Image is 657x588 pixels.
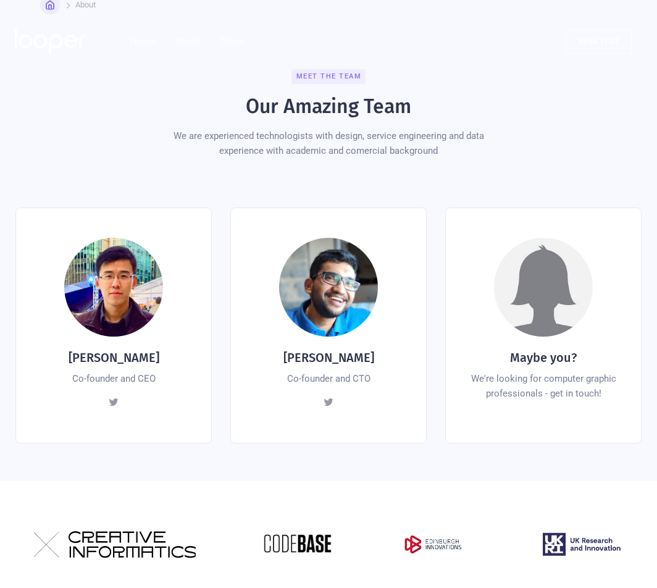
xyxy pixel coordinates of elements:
div: Co-founder and CEO [72,371,156,386]
h2: Our Amazing Team [246,94,411,119]
div: About [175,34,200,49]
a: Home [120,29,165,54]
h4: [PERSON_NAME] [69,349,159,366]
div: Co-founder and CTO [287,371,370,386]
div: We're looking for computer graphic professionals - get in touch! [471,371,616,401]
h4: Maybe you? [510,349,577,366]
div: We are experienced technologists with design, service engineering and data experience with academ... [153,128,504,158]
div: Meet the team [291,69,366,84]
h4: [PERSON_NAME] [283,349,374,366]
a: beta test [566,29,632,54]
div: About [165,29,210,54]
a: Career [210,29,257,54]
